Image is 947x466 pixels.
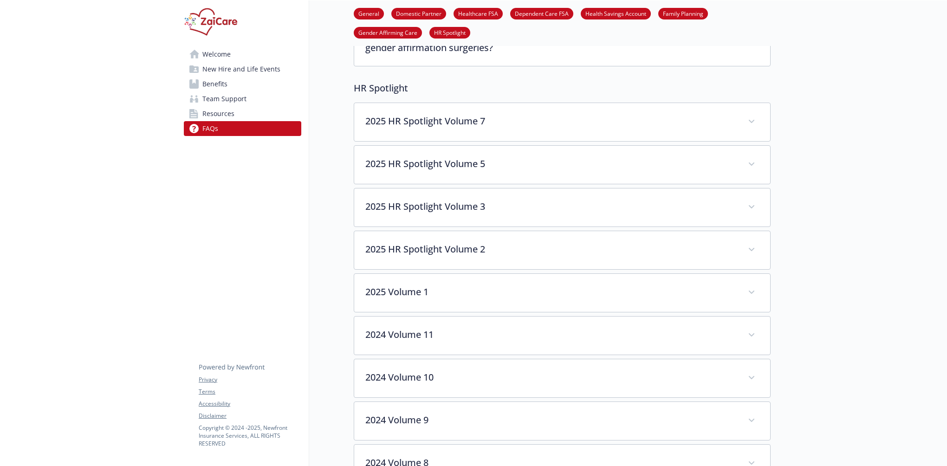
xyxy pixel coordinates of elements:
[354,146,770,184] div: 2025 HR Spotlight Volume 5
[429,28,470,37] a: HR Spotlight
[184,106,301,121] a: Resources
[354,274,770,312] div: 2025 Volume 1
[354,9,384,18] a: General
[184,121,301,136] a: FAQs
[199,424,301,447] p: Copyright © 2024 - 2025 , Newfront Insurance Services, ALL RIGHTS RESERVED
[454,9,503,18] a: Healthcare FSA
[510,9,573,18] a: Dependent Care FSA
[184,62,301,77] a: New Hire and Life Events
[365,242,737,256] p: 2025 HR Spotlight Volume 2
[354,103,770,141] div: 2025 HR Spotlight Volume 7
[202,121,218,136] span: FAQs
[365,200,737,214] p: 2025 HR Spotlight Volume 3
[365,328,737,342] p: 2024 Volume 11
[184,77,301,91] a: Benefits
[199,400,301,408] a: Accessibility
[354,359,770,397] div: 2024 Volume 10
[202,91,246,106] span: Team Support
[202,106,234,121] span: Resources
[354,81,771,95] p: HR Spotlight
[365,114,737,128] p: 2025 HR Spotlight Volume 7
[199,388,301,396] a: Terms
[199,412,301,420] a: Disclaimer
[202,77,227,91] span: Benefits
[581,9,651,18] a: Health Savings Account
[184,91,301,106] a: Team Support
[365,370,737,384] p: 2024 Volume 10
[365,285,737,299] p: 2025 Volume 1
[184,47,301,62] a: Welcome
[354,231,770,269] div: 2025 HR Spotlight Volume 2
[354,317,770,355] div: 2024 Volume 11
[202,47,231,62] span: Welcome
[391,9,446,18] a: Domestic Partner
[354,188,770,227] div: 2025 HR Spotlight Volume 3
[365,157,737,171] p: 2025 HR Spotlight Volume 5
[365,413,737,427] p: 2024 Volume 9
[354,28,422,37] a: Gender Affirming Care
[658,9,708,18] a: Family Planning
[202,62,280,77] span: New Hire and Life Events
[199,375,301,384] a: Privacy
[354,402,770,440] div: 2024 Volume 9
